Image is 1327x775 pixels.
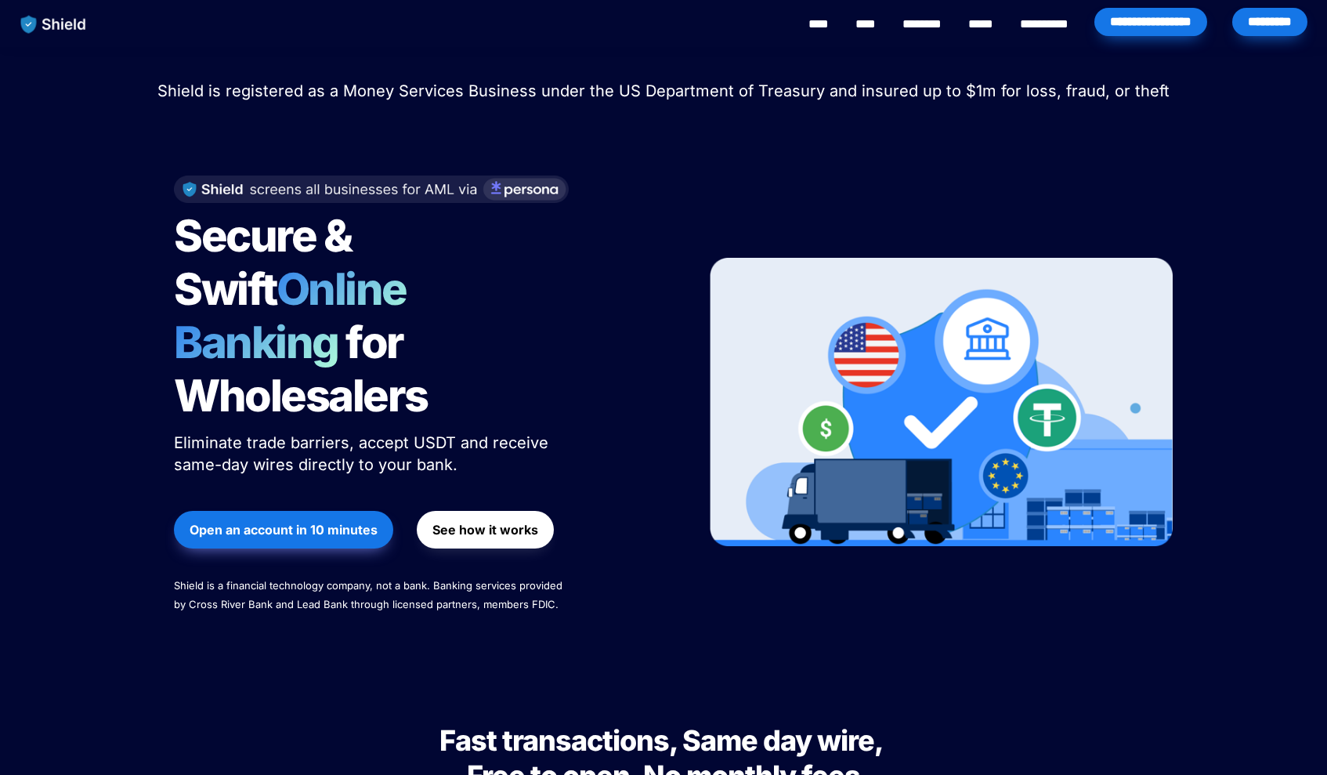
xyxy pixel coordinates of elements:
strong: Open an account in 10 minutes [190,522,378,538]
a: Open an account in 10 minutes [174,503,393,556]
span: Shield is a financial technology company, not a bank. Banking services provided by Cross River Ba... [174,579,566,610]
button: See how it works [417,511,554,549]
a: See how it works [417,503,554,556]
img: website logo [13,8,94,41]
span: Secure & Swift [174,209,359,316]
span: for Wholesalers [174,316,428,422]
strong: See how it works [432,522,538,538]
span: Online Banking [174,263,422,369]
span: Shield is registered as a Money Services Business under the US Department of Treasury and insured... [157,81,1170,100]
span: Eliminate trade barriers, accept USDT and receive same-day wires directly to your bank. [174,433,553,474]
button: Open an account in 10 minutes [174,511,393,549]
